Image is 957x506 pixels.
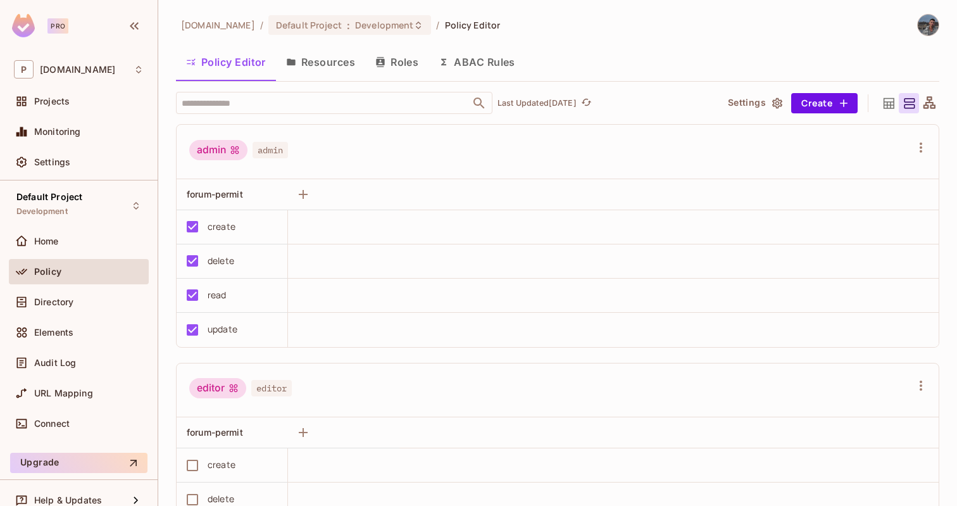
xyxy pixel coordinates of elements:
span: Monitoring [34,127,81,137]
span: forum-permit [187,189,243,199]
button: Roles [365,46,428,78]
span: : [346,20,351,30]
button: Open [470,94,488,112]
div: Pro [47,18,68,34]
div: editor [189,378,246,398]
span: admin [253,142,288,158]
span: Projects [34,96,70,106]
span: Directory [34,297,73,307]
span: Connect [34,419,70,429]
div: delete [208,254,234,268]
button: Upgrade [10,453,147,473]
span: refresh [581,97,592,110]
div: admin [189,140,247,160]
span: Home [34,236,59,246]
span: Default Project [276,19,342,31]
button: Resources [276,46,365,78]
span: forum-permit [187,427,243,438]
span: editor [251,380,292,396]
span: Workspace: permit.io [40,65,115,75]
span: Development [355,19,413,31]
span: URL Mapping [34,388,93,398]
span: Elements [34,327,73,338]
span: the active workspace [181,19,255,31]
button: refresh [579,96,594,111]
span: Development [16,206,68,217]
p: Last Updated [DATE] [497,98,577,108]
li: / [260,19,263,31]
span: Help & Updates [34,495,102,505]
img: Alon Boshi [918,15,939,35]
span: Click to refresh data [577,96,594,111]
img: SReyMgAAAABJRU5ErkJggg== [12,14,35,37]
span: P [14,60,34,79]
div: read [208,288,227,302]
button: Create [791,93,858,113]
span: Settings [34,157,70,167]
div: update [208,322,237,336]
button: Settings [723,93,786,113]
span: Policy [34,267,61,277]
span: Audit Log [34,358,76,368]
div: delete [208,492,234,506]
span: Default Project [16,192,82,202]
button: Policy Editor [176,46,276,78]
li: / [436,19,439,31]
span: Policy Editor [445,19,501,31]
div: create [208,220,235,234]
button: ABAC Rules [428,46,525,78]
div: create [208,458,235,472]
